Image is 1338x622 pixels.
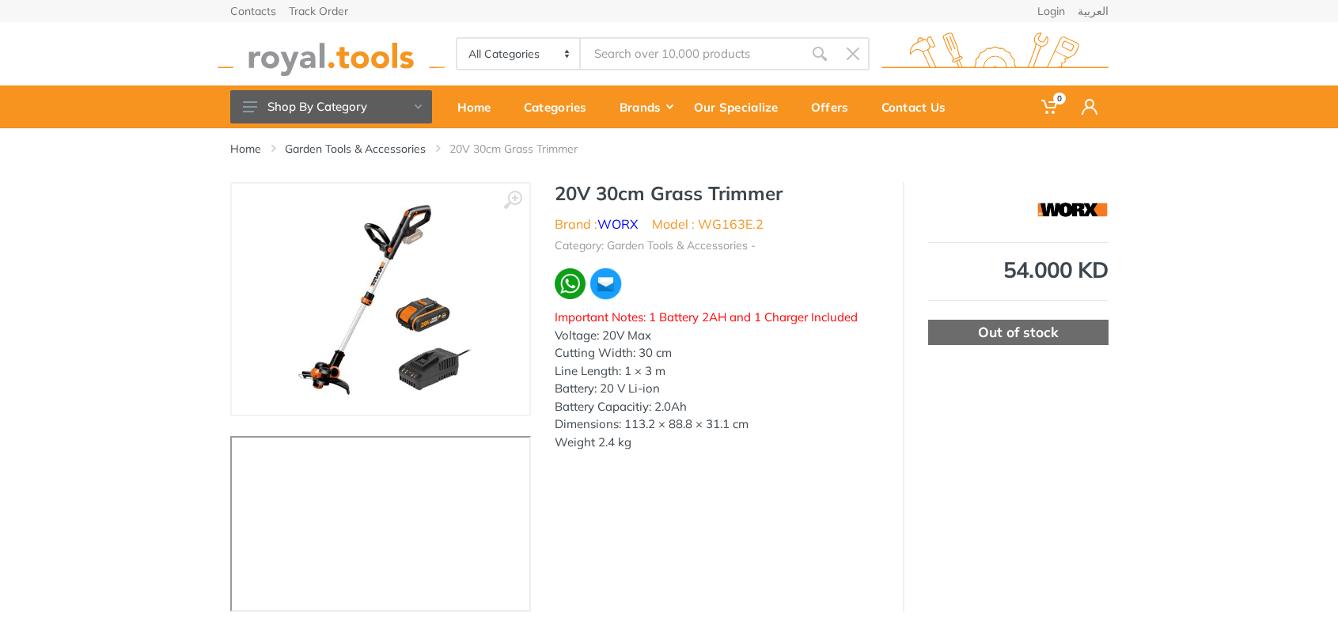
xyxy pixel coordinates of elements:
h1: 20V 30cm Grass Trimmer [555,182,879,205]
div: 54.000 KD [928,259,1109,281]
div: Our Specialize [683,90,800,123]
img: wa.webp [555,268,586,299]
a: Our Specialize [683,85,800,128]
a: العربية [1078,6,1109,17]
div: Home [446,90,513,123]
a: Garden Tools & Accessories [285,141,426,157]
div: Categories [513,90,608,123]
a: Login [1037,6,1065,17]
a: Contact Us [870,85,968,128]
img: Royal Tools - 20V 30cm Grass Trimmer [281,199,480,399]
a: Home [446,85,513,128]
div: Brands [608,90,683,123]
img: WORX [1037,190,1108,229]
div: Cutting Width: 30 cm [555,344,879,362]
span: Important Notes: 1 Battery 2AH and 1 Charger Included [555,309,858,324]
div: Weight 2.4 kg [555,434,879,452]
li: 20V 30cm Grass Trimmer [449,141,601,157]
span: 0 [1053,93,1066,104]
select: Category [457,39,582,69]
a: Categories [513,85,608,128]
a: Offers [800,85,870,128]
li: Model : WG163E.2 [652,214,764,233]
img: ma.webp [589,267,623,301]
a: Contacts [230,6,276,17]
nav: breadcrumb [230,141,1109,157]
input: Site search [581,37,802,70]
li: Category: Garden Tools & Accessories - [555,237,756,254]
a: Track Order [289,6,348,17]
button: Shop By Category [230,90,432,123]
div: Line Length: 1 × 3 m [555,362,879,381]
li: Brand : [555,214,638,233]
a: 0 [1030,85,1071,128]
img: royal.tools Logo [881,32,1109,76]
div: Voltage: 20V Max [555,327,879,345]
div: Battery Capacitiy: 2.0Ah [555,398,879,416]
div: Contact Us [870,90,968,123]
a: WORX [597,216,638,232]
div: Offers [800,90,870,123]
a: Home [230,141,261,157]
div: Dimensions: 113.2 × 88.8 × 31.1 cm [555,415,879,434]
img: royal.tools Logo [218,32,445,76]
div: Battery: 20 V Li-ion [555,380,879,398]
div: Out of stock [928,320,1109,345]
